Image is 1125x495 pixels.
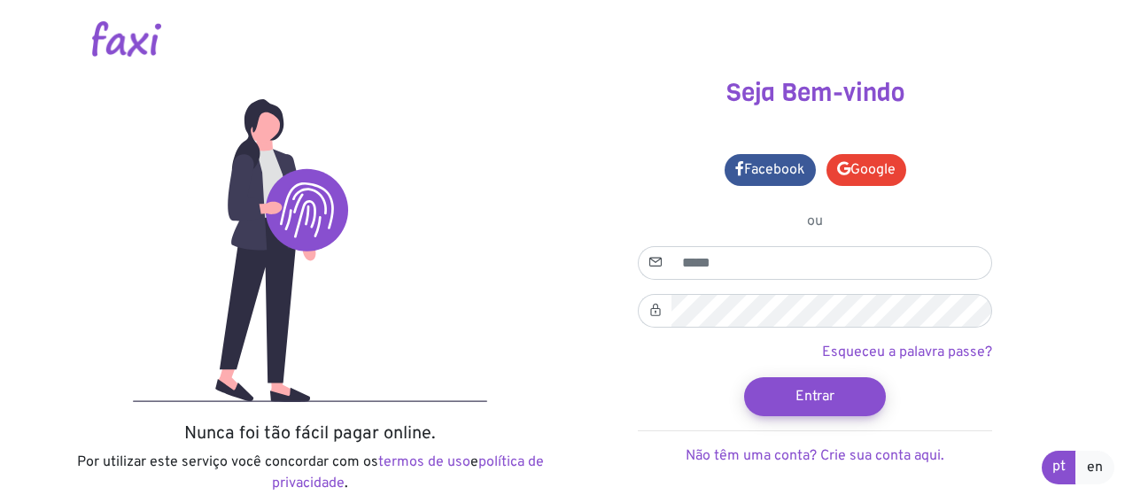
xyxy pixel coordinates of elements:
button: Entrar [744,377,886,416]
h3: Seja Bem-vindo [576,78,1054,108]
p: ou [638,211,992,232]
a: Facebook [725,154,816,186]
p: Por utilizar este serviço você concordar com os e . [71,452,549,494]
h5: Nunca foi tão fácil pagar online. [71,423,549,445]
a: Esqueceu a palavra passe? [822,344,992,361]
a: termos de uso [378,453,470,471]
a: Google [826,154,906,186]
a: Não têm uma conta? Crie sua conta aqui. [686,447,944,465]
a: pt [1042,451,1076,484]
a: en [1075,451,1114,484]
